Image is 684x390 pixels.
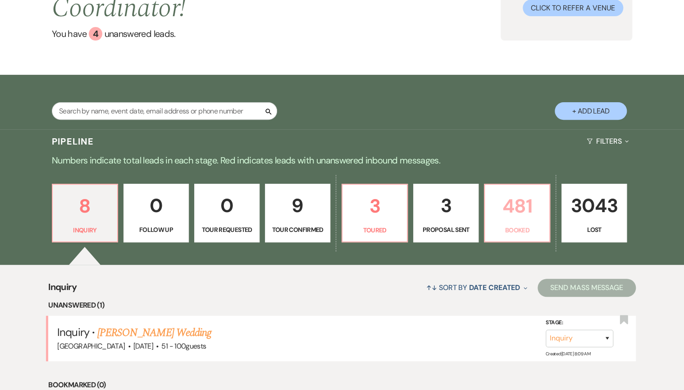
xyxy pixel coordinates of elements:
p: Proposal Sent [419,225,473,235]
a: 3Proposal Sent [413,184,479,242]
a: 8Inquiry [52,184,118,242]
button: Send Mass Message [538,279,636,297]
div: 4 [89,27,102,41]
button: + Add Lead [555,102,627,120]
p: 3 [419,190,473,221]
p: 8 [58,191,112,221]
a: You have 4 unanswered leads. [52,27,501,41]
span: [GEOGRAPHIC_DATA] [57,341,125,351]
span: Date Created [469,283,520,292]
a: 9Tour Confirmed [265,184,330,242]
p: 3043 [567,190,621,221]
p: Lost [567,225,621,235]
p: Tour Requested [200,225,254,235]
a: 0Tour Requested [194,184,260,242]
p: Toured [348,225,401,235]
p: 3 [348,191,401,221]
a: 0Follow Up [123,184,189,242]
p: Follow Up [129,225,183,235]
label: Stage: [546,318,613,328]
button: Filters [583,129,632,153]
input: Search by name, event date, email address or phone number [52,102,277,120]
h3: Pipeline [52,135,94,148]
p: Booked [490,225,544,235]
a: 3043Lost [561,184,627,242]
p: Numbers indicate total leads in each stage. Red indicates leads with unanswered inbound messages. [18,153,666,168]
p: 0 [129,190,183,221]
button: Sort By Date Created [423,276,531,299]
p: 481 [490,191,544,221]
p: Tour Confirmed [271,225,324,235]
a: 3Toured [342,184,408,242]
a: 481Booked [484,184,550,242]
span: Inquiry [48,280,77,299]
span: Inquiry [57,325,89,339]
p: Inquiry [58,225,112,235]
p: 0 [200,190,254,221]
span: Created: [DATE] 8:09 AM [546,351,590,357]
li: Unanswered (1) [48,299,635,311]
span: 51 - 100 guests [161,341,206,351]
p: 9 [271,190,324,221]
span: [DATE] [133,341,153,351]
span: ↑↓ [426,283,437,292]
a: [PERSON_NAME] Wedding [97,325,211,341]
